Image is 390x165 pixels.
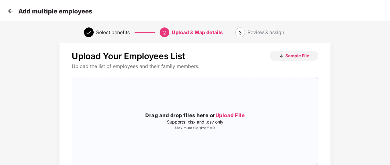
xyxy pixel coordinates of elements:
[270,51,318,61] button: Sample File
[247,27,284,37] div: Review & assign
[215,112,245,118] span: Upload File
[279,54,284,59] img: download_icon
[285,53,309,59] span: Sample File
[163,30,166,36] span: 2
[172,27,223,37] div: Upload & Map details
[72,77,318,165] span: Drag and drop files here orUpload FileSupports .xlsx and .csv onlyMaximum file size 5MB
[18,8,92,15] p: Add multiple employees
[72,120,318,124] p: Supports .xlsx and .csv only
[72,51,185,61] p: Upload Your Employees List
[96,27,130,37] div: Select benefits
[86,30,91,35] span: check
[72,126,318,131] p: Maximum file size 5MB
[72,112,318,120] h3: Drag and drop files here or
[72,63,318,70] div: Upload the list of employees and their family members.
[6,6,15,16] img: svg+xml;base64,PHN2ZyB4bWxucz0iaHR0cDovL3d3dy53My5vcmcvMjAwMC9zdmciIHdpZHRoPSIzMCIgaGVpZ2h0PSIzMC...
[239,30,242,36] span: 3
